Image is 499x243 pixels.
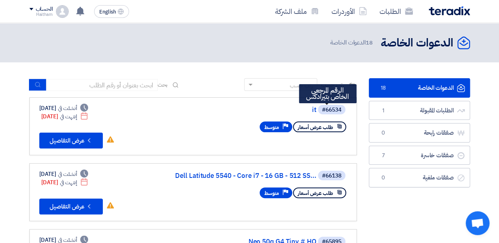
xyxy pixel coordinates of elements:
[36,6,53,13] div: الحساب
[466,211,489,235] a: Open chat
[429,6,470,15] img: Teradix logo
[39,199,103,214] button: عرض التفاصيل
[58,104,77,112] span: أنشئت في
[379,152,388,160] span: 7
[269,2,325,21] a: ملف الشركة
[264,189,279,197] span: متوسط
[39,170,89,178] div: [DATE]
[321,81,344,89] span: رتب حسب
[369,146,470,165] a: صفقات خاسرة7
[41,178,89,187] div: [DATE]
[330,38,374,47] span: الدعوات الخاصة
[325,2,373,21] a: الأوردرات
[46,79,158,91] input: ابحث بعنوان أو رقم الطلب
[369,168,470,187] a: صفقات ملغية0
[39,133,103,148] button: عرض التفاصيل
[366,38,373,47] span: 18
[379,174,388,182] span: 0
[290,81,313,90] div: رتب حسب
[60,178,77,187] span: إنتهت في
[369,78,470,98] a: الدعوات الخاصة18
[298,189,333,197] span: طلب عرض أسعار
[158,172,316,179] a: Dell Latitude 5540 - Core i7 - 16 GB - 512 SS...
[369,101,470,120] a: الطلبات المقبولة1
[158,106,316,114] a: it
[298,123,333,131] span: طلب عرض أسعار
[41,112,89,121] div: [DATE]
[264,123,279,131] span: متوسط
[379,129,388,137] span: 0
[322,107,341,113] div: #66534
[158,81,168,89] span: بحث
[369,123,470,143] a: صفقات رابحة0
[99,9,116,15] span: English
[60,112,77,121] span: إنتهت في
[39,104,89,112] div: [DATE]
[58,170,77,178] span: أنشئت في
[56,5,69,18] img: profile_test.png
[373,2,419,21] a: الطلبات
[379,84,388,92] span: 18
[381,35,453,51] h2: الدعوات الخاصة
[322,173,341,179] div: #66138
[29,12,53,17] div: Haitham
[94,5,129,18] button: English
[379,107,388,115] span: 1
[306,85,349,102] span: الرقم المرجعي الخاص بتيرادكس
